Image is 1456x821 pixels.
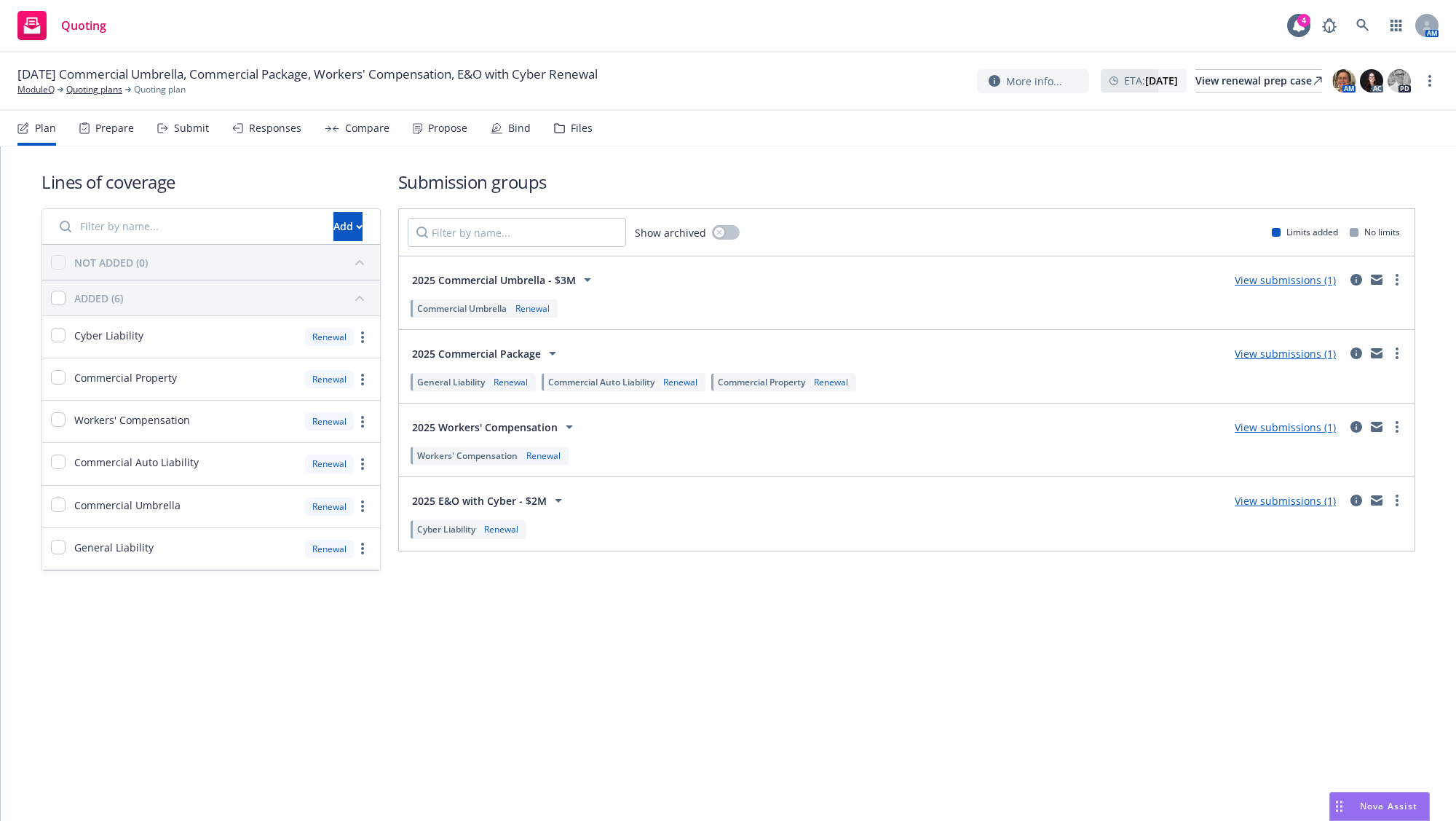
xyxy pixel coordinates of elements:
[354,455,371,473] a: more
[305,455,354,473] div: Renewal
[12,5,112,46] a: Quoting
[1348,11,1377,40] a: Search
[417,449,518,462] span: Workers' Compensation
[571,122,593,134] div: Files
[354,371,371,388] a: more
[718,376,805,388] span: Commercial Property
[17,66,598,83] span: [DATE] Commercial Umbrella, Commercial Package, Workers' Compensation, E&O with Cyber Renewal
[408,218,626,247] input: Filter by name...
[51,212,325,241] input: Filter by name...
[1388,418,1406,436] a: more
[41,170,381,194] h1: Lines of coverage
[74,455,199,470] span: Commercial Auto Liability
[66,83,122,96] a: Quoting plans
[74,540,154,555] span: General Liability
[428,122,467,134] div: Propose
[660,376,700,388] div: Renewal
[333,212,363,241] button: Add
[1360,800,1417,812] span: Nova Assist
[74,251,371,274] button: NOT ADDED (0)
[74,370,177,385] span: Commercial Property
[1235,420,1336,434] a: View submissions (1)
[1388,271,1406,288] a: more
[1421,72,1439,90] a: more
[417,376,485,388] span: General Liability
[354,329,371,346] a: more
[354,413,371,431] a: more
[1329,792,1430,821] button: Nova Assist
[95,122,134,134] div: Prepare
[523,449,563,462] div: Renewal
[412,493,547,508] span: 2025 E&O with Cyber - $2M
[1350,226,1400,238] div: No limits
[354,498,371,515] a: more
[491,376,531,388] div: Renewal
[174,122,209,134] div: Submit
[134,83,186,96] span: Quoting plan
[1297,14,1310,27] div: 4
[305,328,354,346] div: Renewal
[305,540,354,558] div: Renewal
[417,523,475,535] span: Cyber Liability
[1388,345,1406,362] a: more
[74,255,148,270] div: NOT ADDED (0)
[417,302,507,315] span: Commercial Umbrella
[1315,11,1344,40] a: Report a Bug
[548,376,654,388] span: Commercial Auto Liability
[1348,418,1365,436] a: circleInformation
[635,225,706,240] span: Show archived
[412,420,558,435] span: 2025 Workers' Compensation
[508,122,531,134] div: Bind
[1124,73,1178,88] span: ETA :
[1348,492,1365,509] a: circleInformation
[1382,11,1411,40] a: Switch app
[249,122,301,134] div: Responses
[1388,69,1411,93] img: photo
[1235,273,1336,287] a: View submissions (1)
[74,498,181,513] span: Commercial Umbrella
[1145,74,1178,87] strong: [DATE]
[1006,74,1062,89] span: More info...
[1235,494,1336,508] a: View submissions (1)
[305,498,354,516] div: Renewal
[1368,418,1385,436] a: mail
[305,370,354,388] div: Renewal
[481,523,521,535] div: Renewal
[17,83,55,96] a: ModuleQ
[345,122,389,134] div: Compare
[354,540,371,557] a: more
[1195,69,1322,93] a: View renewal prep case
[1360,69,1383,93] img: photo
[1235,347,1336,361] a: View submissions (1)
[1388,492,1406,509] a: more
[61,20,106,31] span: Quoting
[74,286,371,310] button: ADDED (6)
[408,265,601,294] button: 2025 Commercial Umbrella - $3M
[408,339,566,368] button: 2025 Commercial Package
[1330,793,1348,820] div: Drag to move
[1195,70,1322,92] div: View renewal prep case
[811,376,851,388] div: Renewal
[408,412,582,441] button: 2025 Workers' Compensation
[1348,271,1365,288] a: circleInformation
[408,486,571,515] button: 2025 E&O with Cyber - $2M
[74,328,143,343] span: Cyber Liability
[305,412,354,431] div: Renewal
[412,346,541,361] span: 2025 Commercial Package
[35,122,56,134] div: Plan
[1368,492,1385,509] a: mail
[977,69,1089,93] button: More info...
[412,272,576,288] span: 2025 Commercial Umbrella - $3M
[74,291,123,306] div: ADDED (6)
[1368,345,1385,362] a: mail
[1368,271,1385,288] a: mail
[1332,69,1356,93] img: photo
[1272,226,1338,238] div: Limits added
[1348,345,1365,362] a: circleInformation
[398,170,1415,194] h1: Submission groups
[513,302,553,315] div: Renewal
[74,412,190,428] span: Workers' Compensation
[333,213,363,240] div: Add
